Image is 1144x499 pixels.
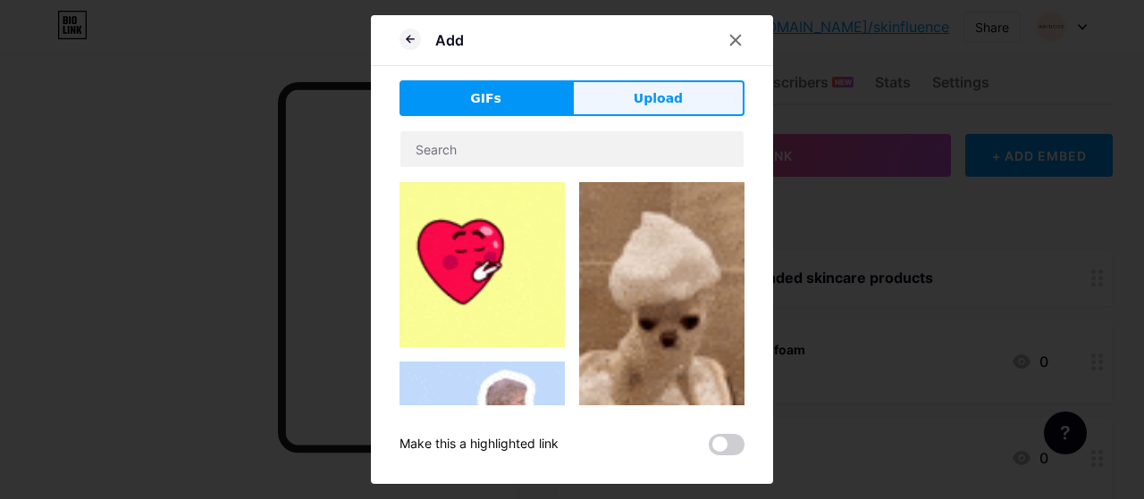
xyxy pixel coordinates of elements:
button: Upload [572,80,744,116]
span: GIFs [470,89,501,108]
button: GIFs [400,80,572,116]
div: Add [435,29,464,51]
input: Search [400,131,744,167]
img: Gihpy [400,182,565,347]
img: Gihpy [579,182,744,477]
span: Upload [634,89,683,108]
div: Make this a highlighted link [400,434,559,455]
